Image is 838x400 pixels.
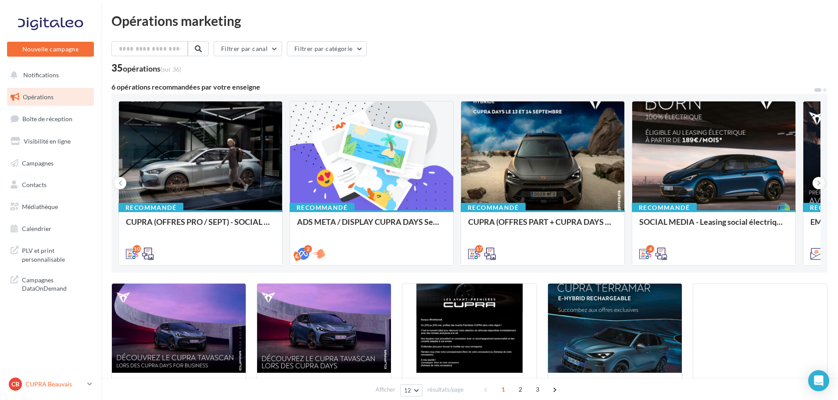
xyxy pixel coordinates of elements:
div: 10 [133,245,141,253]
div: Recommandé [461,203,526,213]
div: opérations [123,65,181,72]
span: 3 [530,382,544,396]
a: PLV et print personnalisable [5,241,96,267]
a: CB CUPRA Beauvais [7,376,94,393]
a: Campagnes [5,154,96,173]
div: 2 [304,245,312,253]
a: Médiathèque [5,198,96,216]
span: Médiathèque [22,203,58,210]
a: Visibilité en ligne [5,132,96,151]
span: CB [11,380,19,389]
span: 1 [496,382,510,396]
div: Open Intercom Messenger [808,370,829,391]
div: Recommandé [290,203,355,213]
span: résultats/page [427,386,464,394]
div: 4 [646,245,654,253]
a: Opérations [5,88,96,106]
p: CUPRA Beauvais [25,380,84,389]
div: Recommandé [118,203,183,213]
div: Recommandé [632,203,697,213]
div: 35 [111,63,181,73]
div: SOCIAL MEDIA - Leasing social électrique - CUPRA Born [639,217,788,235]
span: Campagnes [22,159,54,166]
div: CUPRA (OFFRES PRO / SEPT) - SOCIAL MEDIA [126,217,275,235]
span: Visibilité en ligne [24,137,71,145]
a: Boîte de réception [5,109,96,128]
a: Campagnes DataOnDemand [5,270,96,296]
span: Boîte de réception [22,115,72,123]
span: Afficher [376,386,395,394]
span: 2 [513,382,527,396]
div: 17 [475,245,483,253]
div: 6 opérations recommandées par votre enseigne [111,83,813,90]
span: PLV et print personnalisable [22,245,90,263]
button: 12 [400,384,423,396]
div: Opérations marketing [111,14,827,27]
a: Contacts [5,176,96,194]
span: Opérations [23,93,54,101]
span: 12 [404,387,412,394]
span: (sur 36) [161,65,181,73]
div: ADS META / DISPLAY CUPRA DAYS Septembre 2025 [297,217,446,235]
div: CUPRA (OFFRES PART + CUPRA DAYS / SEPT) - SOCIAL MEDIA [468,217,617,235]
a: Calendrier [5,220,96,238]
span: Calendrier [22,225,51,232]
button: Filtrer par catégorie [287,41,367,56]
button: Notifications [5,66,92,84]
span: Campagnes DataOnDemand [22,274,90,293]
button: Nouvelle campagne [7,42,94,57]
button: Filtrer par canal [214,41,282,56]
span: Contacts [22,181,47,188]
span: Notifications [23,71,59,79]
